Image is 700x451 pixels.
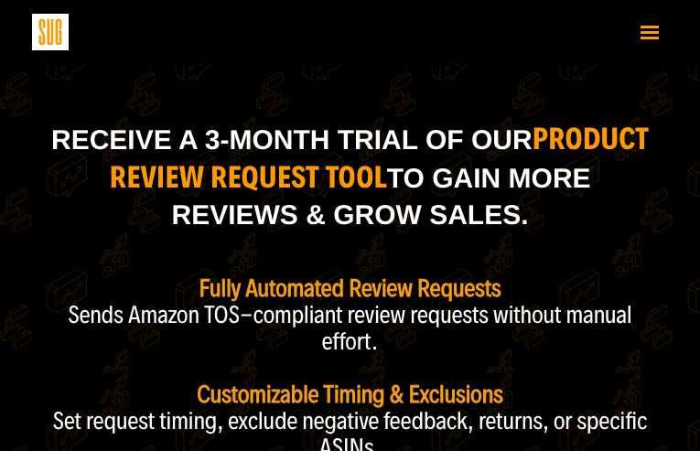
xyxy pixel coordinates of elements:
[43,302,657,355] p: Sends Amazon TOS-compliant review requests without manual effort.
[631,16,668,48] button: Toggle navigation
[109,120,649,196] strong: product Review Request Tool
[43,121,657,249] h1: Receive a 3-month trial of our to Gain More Reviews & Grow Sales.
[197,380,503,409] strong: Customizable Timing & Exclusions
[199,274,501,303] strong: Fully Automated Review Requests
[32,14,69,50] img: Sug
